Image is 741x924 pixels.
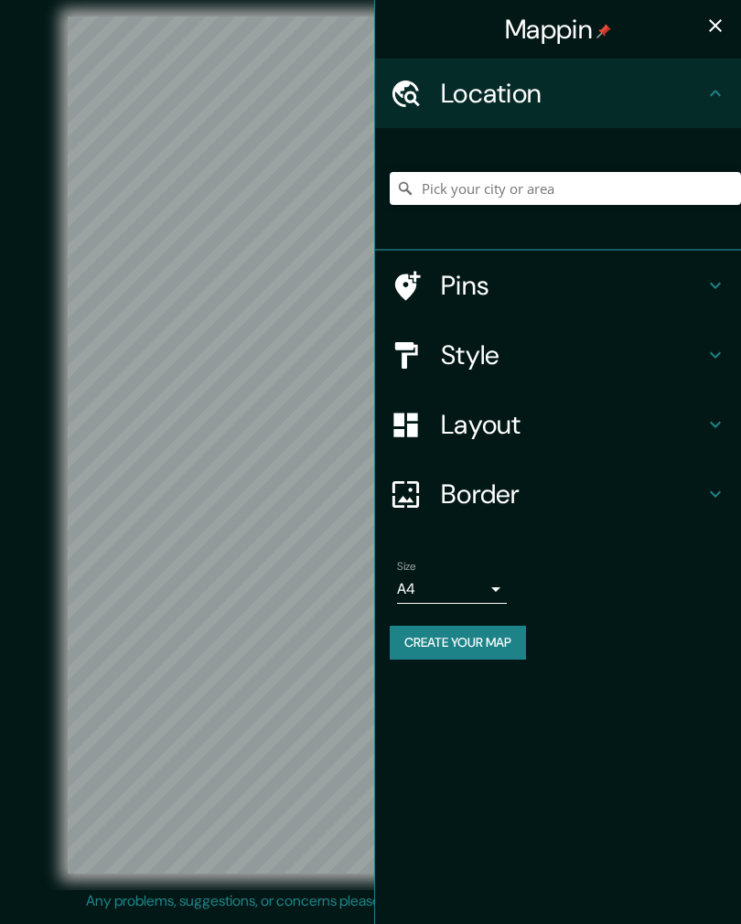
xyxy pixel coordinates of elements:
label: Size [397,559,416,575]
div: Layout [375,390,741,459]
h4: Border [441,478,704,510]
canvas: Map [68,16,674,874]
p: Any problems, suggestions, or concerns please email . [86,890,649,912]
h4: Location [441,77,704,110]
h4: Pins [441,269,704,302]
div: Location [375,59,741,128]
input: Pick your city or area [390,172,741,205]
div: Border [375,459,741,529]
h4: Style [441,338,704,371]
div: A4 [397,575,507,604]
div: Pins [375,251,741,320]
div: Style [375,320,741,390]
button: Create your map [390,626,526,660]
h4: Layout [441,408,704,441]
h4: Mappin [505,13,611,46]
img: pin-icon.png [596,24,611,38]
